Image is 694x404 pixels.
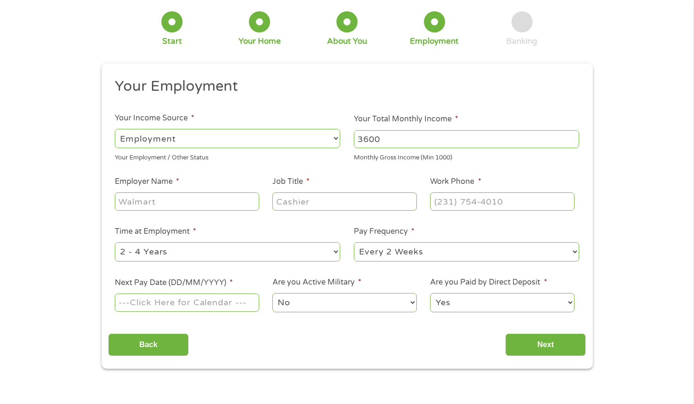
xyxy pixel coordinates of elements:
[115,227,196,237] label: Time at Employment
[430,192,574,210] input: (231) 754-4010
[115,113,194,123] label: Your Income Source
[354,114,458,124] label: Your Total Monthly Income
[327,36,367,47] div: About You
[505,333,586,356] input: Next
[108,333,189,356] input: Back
[162,36,182,47] div: Start
[430,277,547,287] label: Are you Paid by Direct Deposit
[115,177,179,187] label: Employer Name
[239,36,281,47] div: Your Home
[506,36,537,47] div: Banking
[354,130,579,148] input: 1800
[115,278,233,288] label: Next Pay Date (DD/MM/YYYY)
[354,227,415,237] label: Pay Frequency
[115,150,340,163] div: Your Employment / Other Status
[115,293,259,311] input: ---Click Here for Calendar ---
[272,277,361,287] label: Are you Active Military
[410,36,459,47] div: Employment
[354,150,579,163] div: Monthly Gross Income (Min 1000)
[272,192,416,210] input: Cashier
[430,177,481,187] label: Work Phone
[115,192,259,210] input: Walmart
[115,77,572,96] h2: Your Employment
[272,177,310,187] label: Job Title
